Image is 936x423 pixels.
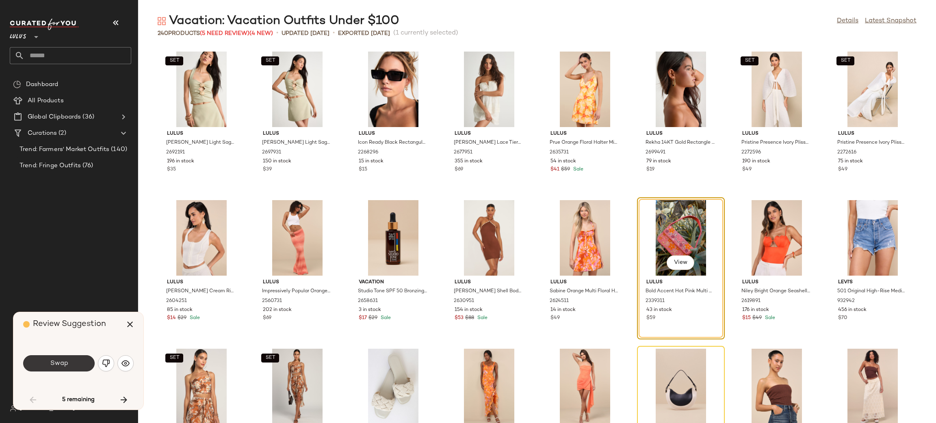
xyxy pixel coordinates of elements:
span: Prue Orange Floral Halter Mini Dress [550,139,619,147]
span: 75 in stock [838,158,863,165]
span: Studio Tone SPF 50 Bronzing Drops [358,288,427,295]
img: 2677951_01_hero_2025-07-30.jpg [448,52,530,127]
span: • [276,28,278,38]
span: 79 in stock [646,158,671,165]
span: • [333,28,335,38]
span: 85 in stock [167,306,193,314]
span: Swap [50,360,68,367]
span: [PERSON_NAME] Lace Tiered Mini Dress [454,139,523,147]
img: cfy_white_logo.C9jOOHJF.svg [10,19,79,30]
button: SET [261,354,279,363]
span: Lulus [10,28,26,42]
span: [PERSON_NAME] Light Sage Green High-Rise Mini Skirt [262,139,331,147]
span: Lulus [646,130,715,138]
span: Lulus [359,130,428,138]
span: Vacation [359,279,428,286]
span: 154 in stock [455,306,483,314]
span: Lulus [742,130,811,138]
span: All Products [28,96,64,106]
span: Icon Ready Black Rectangular Sunglasses [358,139,427,147]
span: $69 [455,166,463,173]
img: 2699491_01_OM_2025-08-20.jpg [640,52,722,127]
img: 12612401_2560731.jpg [256,200,338,276]
span: $29 [368,315,377,322]
span: 501 Original High-Rise Medium Wash Distressed Denim Shorts [837,288,906,295]
span: Impressively Popular Orange Ombre Knit Midi Skirt [262,288,331,295]
span: (76) [81,161,93,170]
span: $41 [550,166,559,173]
img: 12533381_2604251.jpg [160,200,243,276]
span: Lulus [550,279,620,286]
div: Vacation: Vacation Outfits Under $100 [158,13,399,29]
span: Bold Accent Hot Pink Multi Beaded Shoulder Bag [646,288,715,295]
span: $49 [838,166,847,173]
span: Lulus [167,130,236,138]
span: 456 in stock [838,306,867,314]
img: svg%3e [10,405,16,412]
a: Details [837,16,858,26]
span: 2677951 [454,149,472,156]
span: Sale [188,315,200,321]
span: 2699491 [646,149,665,156]
span: Sabine Orange Multi Floral Halter Mini Dress [550,288,619,295]
span: 3 in stock [359,306,381,314]
img: svg%3e [158,17,166,25]
p: updated [DATE] [282,29,329,38]
span: 2697931 [262,149,281,156]
button: SET [836,56,854,65]
span: 54 in stock [550,158,576,165]
span: $39 [263,166,272,173]
span: $17 [359,315,367,322]
span: 2560731 [262,298,282,305]
img: 10932301_2268296.jpg [352,52,434,127]
span: (1 currently selected) [393,28,458,38]
img: svg%3e [102,359,110,367]
span: Rekha 14KT Gold Rectangle Hoop Earrings [646,139,715,147]
p: Exported [DATE] [338,29,390,38]
span: $35 [167,166,176,173]
span: 2624511 [550,298,569,305]
span: $15 [359,166,367,173]
span: Lulus [455,279,524,286]
img: 12615381_2619891.jpg [736,200,818,276]
span: SET [169,355,179,361]
span: (140) [109,145,127,154]
span: Trend: Fringe Outfits [19,161,81,170]
span: 202 in stock [263,306,292,314]
img: 11152361_932942.jpg [832,200,914,276]
span: Pristine Presence Ivory Plisse Tie-Front Dolman Sleeve Crop Top [741,139,810,147]
span: (4 New) [249,30,273,37]
span: 2635731 [550,149,569,156]
span: (2) [57,129,66,138]
span: (36) [81,112,94,122]
span: 190 in stock [742,158,770,165]
span: Lulus [838,130,907,138]
span: SET [840,58,850,64]
span: Review Suggestion [33,320,106,328]
span: 355 in stock [455,158,483,165]
span: Sale [763,315,775,321]
span: Sale [476,315,487,321]
img: 11101221_2272596.jpg [736,52,818,127]
img: 12667161_2635731.jpg [544,52,626,127]
a: Latest Snapshot [865,16,916,26]
span: 2272616 [837,149,856,156]
span: $70 [838,315,847,322]
span: [PERSON_NAME] Light Sage Green Seashell Cutout Halter Top [166,139,235,147]
span: $69 [263,315,271,322]
span: SET [265,355,275,361]
span: 176 in stock [742,306,769,314]
span: $49 [742,166,752,173]
span: Sale [379,315,391,321]
img: 2697931_02_front_2025-07-17.jpg [256,52,338,127]
span: $15 [742,315,751,322]
button: SET [741,56,758,65]
span: $59 [561,166,570,173]
span: 2619891 [741,298,760,305]
span: SET [744,58,754,64]
button: SET [261,56,279,65]
span: Lulus [742,279,811,286]
span: 14 in stock [550,306,576,314]
span: $88 [465,315,474,322]
img: 12655281_2630951.jpg [448,200,530,276]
